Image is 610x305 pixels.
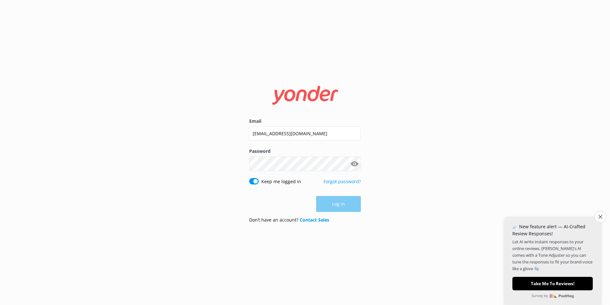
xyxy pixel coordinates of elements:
[261,178,301,185] label: Keep me logged in
[249,118,361,125] label: Email
[348,157,361,170] button: Show password
[324,178,361,184] a: Forgot password?
[249,148,361,155] label: Password
[249,126,361,141] input: user@emailaddress.com
[300,217,329,223] a: Contact Sales
[249,216,329,223] p: Don’t have an account?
